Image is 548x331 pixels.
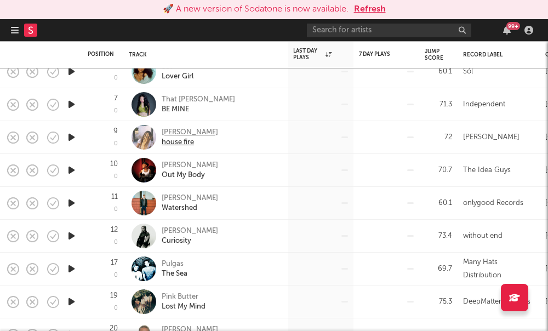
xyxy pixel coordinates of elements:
[463,256,534,282] div: Many Hats Distribution
[162,259,187,269] div: Pulgas
[425,230,452,243] div: 73.4
[162,226,218,246] a: [PERSON_NAME]Curiosity
[354,3,386,16] button: Refresh
[113,128,118,135] div: 9
[463,98,505,111] div: Independent
[425,131,452,144] div: 72
[162,226,218,236] div: [PERSON_NAME]
[162,62,193,82] a: SólLover Girl
[425,197,452,210] div: 60.1
[111,259,118,266] div: 17
[162,138,218,147] div: house fire
[162,72,193,82] div: Lover Girl
[463,295,530,309] div: DeepMatter Records
[110,161,118,168] div: 10
[425,98,452,111] div: 71.3
[114,239,118,246] div: 0
[162,259,187,279] a: PulgasThe Sea
[162,193,218,203] div: [PERSON_NAME]
[463,131,520,144] div: [PERSON_NAME]
[114,272,118,278] div: 0
[114,75,118,81] div: 0
[293,48,332,61] div: Last Day Plays
[463,52,529,58] div: Record Label
[111,226,118,233] div: 12
[162,128,218,138] div: [PERSON_NAME]
[114,108,118,114] div: 0
[162,203,218,213] div: Watershed
[425,262,452,276] div: 69.7
[114,174,118,180] div: 0
[162,302,206,312] div: Lost My Mind
[162,292,206,312] a: Pink ButterLost My Mind
[162,105,235,115] div: BE MINE
[162,292,206,302] div: Pink Butter
[111,193,118,201] div: 11
[162,161,218,180] a: [PERSON_NAME]Out My Body
[162,269,187,279] div: The Sea
[114,207,118,213] div: 0
[162,95,235,115] a: That [PERSON_NAME]BE MINE
[359,51,397,58] div: 7 Day Plays
[114,95,118,102] div: 7
[162,95,235,105] div: That [PERSON_NAME]
[114,305,118,311] div: 0
[129,52,277,58] div: Track
[506,22,520,30] div: 99 +
[162,161,218,170] div: [PERSON_NAME]
[503,26,511,35] button: 99+
[463,164,511,177] div: The Idea Guys
[162,170,218,180] div: Out My Body
[110,292,118,299] div: 19
[88,51,114,58] div: Position
[162,128,218,147] a: [PERSON_NAME]house fire
[463,230,503,243] div: without end
[463,65,473,78] div: Sól
[162,193,218,213] a: [PERSON_NAME]Watershed
[425,164,452,177] div: 70.7
[113,62,118,69] div: 4
[114,141,118,147] div: 0
[425,295,452,309] div: 75.3
[425,65,452,78] div: 60.1
[425,48,443,61] div: Jump Score
[162,236,218,246] div: Curiosity
[463,197,523,210] div: onlygood Records
[307,24,471,37] input: Search for artists
[163,3,349,16] div: 🚀 A new version of Sodatone is now available.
